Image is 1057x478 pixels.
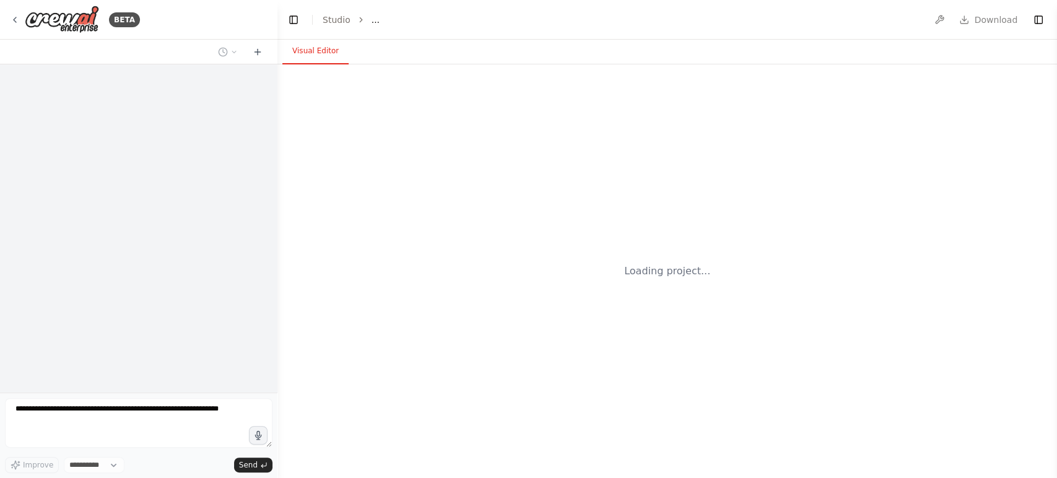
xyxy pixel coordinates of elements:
span: ... [372,14,380,26]
span: Improve [23,460,53,470]
button: Switch to previous chat [213,45,243,59]
button: Send [234,458,272,472]
span: Send [239,460,258,470]
img: Logo [25,6,99,33]
button: Click to speak your automation idea [249,426,268,445]
a: Studio [323,15,350,25]
button: Show right sidebar [1030,11,1047,28]
div: Loading project... [624,264,710,279]
button: Improve [5,457,59,473]
nav: breadcrumb [323,14,380,26]
button: Visual Editor [282,38,349,64]
button: Hide left sidebar [285,11,302,28]
div: BETA [109,12,140,27]
button: Start a new chat [248,45,268,59]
